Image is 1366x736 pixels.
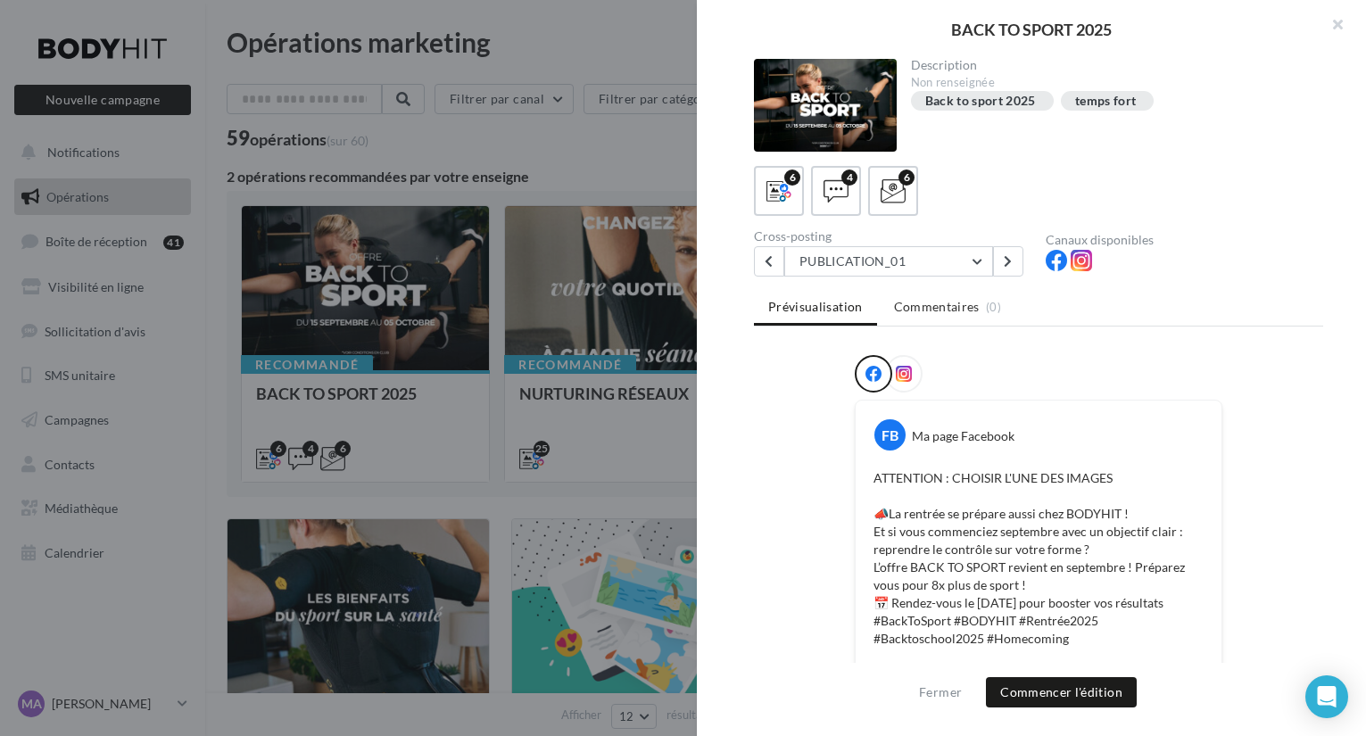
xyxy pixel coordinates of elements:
span: (0) [986,300,1001,314]
div: Cross-posting [754,230,1031,243]
div: Open Intercom Messenger [1305,675,1348,718]
div: Ma page Facebook [912,427,1014,445]
div: FB [874,419,906,451]
div: Canaux disponibles [1046,234,1323,246]
div: 6 [898,170,915,186]
div: Description [911,59,1310,71]
span: Commentaires [894,298,980,316]
p: ATTENTION : CHOISIR L'UNE DES IMAGES 📣La rentrée se prépare aussi chez BODYHIT ! Et si vous comme... [873,469,1204,648]
button: Fermer [912,682,969,703]
div: temps fort [1075,95,1137,108]
button: Commencer l'édition [986,677,1137,707]
div: 4 [841,170,857,186]
div: Non renseignée [911,75,1310,91]
div: 6 [784,170,800,186]
div: BACK TO SPORT 2025 [725,21,1337,37]
button: PUBLICATION_01 [784,246,993,277]
div: Back to sport 2025 [925,95,1036,108]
